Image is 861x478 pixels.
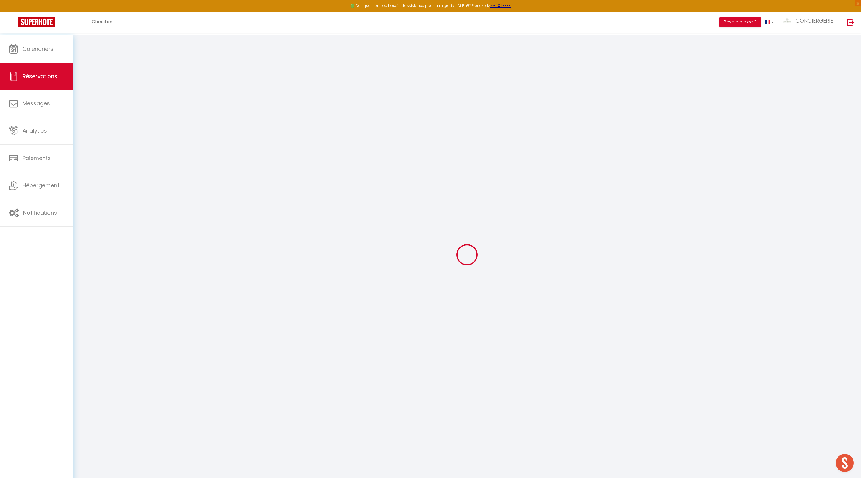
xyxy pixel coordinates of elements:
[796,17,833,24] span: CONCIERGERIE
[847,18,854,26] img: logout
[18,17,55,27] img: Super Booking
[836,454,854,472] div: Ouvrir le chat
[23,100,50,107] span: Messages
[23,154,51,162] span: Paiements
[87,12,117,33] a: Chercher
[490,3,511,8] a: >>> ICI <<<<
[23,45,53,53] span: Calendriers
[719,17,761,27] button: Besoin d'aide ?
[783,17,792,24] img: ...
[23,209,57,216] span: Notifications
[23,127,47,134] span: Analytics
[778,12,841,33] a: ... CONCIERGERIE
[23,72,57,80] span: Réservations
[92,18,112,25] span: Chercher
[23,182,59,189] span: Hébergement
